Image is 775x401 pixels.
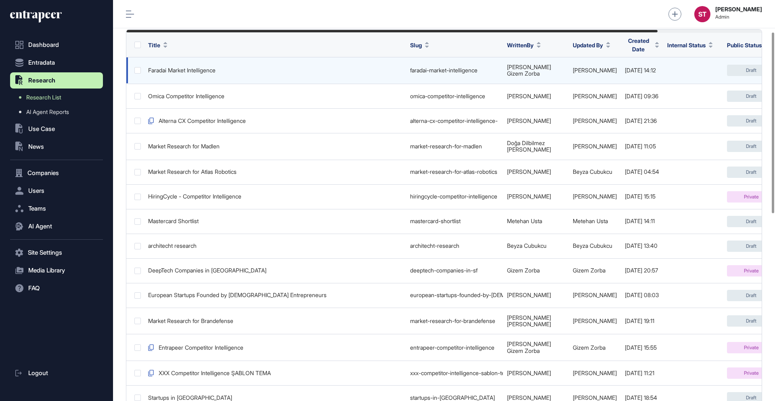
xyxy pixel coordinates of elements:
a: [PERSON_NAME] [507,321,551,327]
a: [PERSON_NAME] [507,369,551,376]
a: Gizem Zorba [573,344,605,351]
button: Use Case [10,121,103,137]
div: European Startups Founded by [DEMOGRAPHIC_DATA] Entrepreneurs [148,292,402,298]
div: hiringcycle-competitor-intelligence [410,193,499,200]
a: [PERSON_NAME] [507,93,551,99]
button: AI Agent [10,218,103,234]
span: Research [28,77,55,84]
div: Market Research for Atlas Robotics [148,169,402,175]
span: Use Case [28,126,55,132]
div: Omica Competitor Intelligence [148,93,402,99]
a: [PERSON_NAME] [573,369,617,376]
button: Companies [10,165,103,181]
div: market-research-for-brandefense [410,318,499,324]
a: [PERSON_NAME] [573,193,617,200]
button: Research [10,72,103,89]
button: Site Settings [10,245,103,261]
div: entrapeer-competitor-intelligence [410,344,499,351]
button: WrittenBy [507,41,541,49]
div: [DATE] 13:40 [625,243,659,249]
div: omica-competitor-intelligence [410,93,499,99]
button: Entradata [10,55,103,71]
span: AI Agent [28,223,52,230]
div: market-research-for-atlas-robotics [410,169,499,175]
span: Updated By [573,41,603,49]
div: [DATE] 11:21 [625,370,659,376]
button: FAQ [10,280,103,296]
div: architecht-research [410,243,499,249]
div: european-startups-founded-by-[DEMOGRAPHIC_DATA]-entrepreneurs [410,292,499,298]
a: [PERSON_NAME] [573,317,617,324]
a: [PERSON_NAME] [507,63,551,70]
div: market-research-for-madlen [410,143,499,150]
a: [PERSON_NAME] [507,168,551,175]
div: Faradai Market Intelligence [148,67,402,74]
span: Logout [28,370,48,376]
span: WrittenBy [507,41,534,49]
a: AI Agent Reports [14,105,103,119]
span: FAQ [28,285,40,291]
div: deeptech-companies-in-sf [410,267,499,274]
a: [PERSON_NAME] [573,117,617,124]
a: [PERSON_NAME] [507,394,551,401]
div: DeepTech Companies in [GEOGRAPHIC_DATA] [148,267,402,274]
a: Dashboard [10,37,103,53]
a: [PERSON_NAME] [507,193,551,200]
a: Metehan Usta [507,217,542,224]
button: Teams [10,200,103,217]
button: Slug [410,41,429,49]
span: News [28,144,44,150]
button: News [10,139,103,155]
span: Media Library [28,267,65,274]
span: Companies [27,170,59,176]
div: [DATE] 09:36 [625,93,659,99]
button: Internal Status [667,41,713,49]
a: Beyza Cubukcu [573,242,612,249]
span: Internal Status [667,41,706,49]
div: alterna-cx-competitor-intelligence- [410,118,499,124]
a: Gizem Zorba [573,267,605,274]
div: [DATE] 04:54 [625,169,659,175]
a: [PERSON_NAME] [573,291,617,298]
div: [DATE] 15:15 [625,193,659,200]
a: Doğa Dilbilmez [507,139,545,146]
span: Teams [28,205,46,212]
button: Created Date [625,36,659,53]
a: [PERSON_NAME] [573,67,617,74]
div: XXX Competitor Intelligence ŞABLON TEMA [148,370,402,376]
div: Market Research for Madlen [148,143,402,150]
div: xxx-competitor-intelligence-sablon-tema [410,370,499,376]
div: [DATE] 21:36 [625,118,659,124]
div: startups-in-[GEOGRAPHIC_DATA] [410,395,499,401]
div: [DATE] 11:05 [625,143,659,150]
a: Logout [10,365,103,381]
div: HiringCycle - Competitor Intelligence [148,193,402,200]
div: Market Research for Brandefense [148,318,402,324]
button: Media Library [10,262,103,279]
a: [PERSON_NAME] [507,340,551,347]
a: [PERSON_NAME] [507,146,551,153]
div: Alterna CX Competitor Intelligence [148,118,402,124]
button: Updated By [573,41,610,49]
div: [DATE] 19:11 [625,318,659,324]
a: Gizem Zorba [507,267,540,274]
div: [DATE] 15:55 [625,344,659,351]
a: Metehan Usta [573,217,608,224]
button: Public Status [727,41,769,49]
div: Entrapeer Competitor Intelligence [148,344,402,351]
a: Beyza Cubukcu [507,242,547,249]
span: AI Agent Reports [26,109,69,115]
a: [PERSON_NAME] [507,291,551,298]
div: Mastercard Shortlist [148,218,402,224]
span: Admin [715,14,762,20]
a: Gizem Zorba [507,70,540,77]
a: [PERSON_NAME] [507,314,551,321]
div: faradai-market-intelligence [410,67,499,74]
span: Created Date [625,36,652,53]
button: Users [10,183,103,199]
div: [DATE] 18:54 [625,395,659,401]
span: Site Settings [28,249,62,256]
span: Title [148,41,160,49]
button: ST [694,6,710,22]
button: Title [148,41,168,49]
